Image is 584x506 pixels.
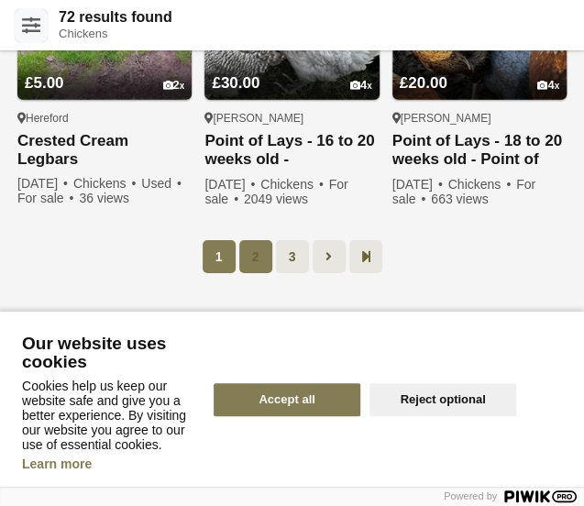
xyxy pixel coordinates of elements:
[79,191,128,205] span: 36 views
[239,240,272,273] a: 2
[25,74,64,92] span: £5.00
[22,379,192,452] p: Cookies help us keep our website safe and give you a better experience. By visiting our website y...
[392,132,567,170] a: Point of Lays - 18 to 20 weeks old - Point of Lays
[431,192,488,206] span: 663 views
[204,177,347,206] span: For sale
[22,456,92,471] a: Learn more
[204,111,379,126] div: [PERSON_NAME]
[17,191,75,205] span: For sale
[392,177,445,192] span: [DATE]
[163,79,185,93] div: 2
[400,74,447,92] span: £20.00
[392,177,535,206] span: For sale
[448,177,513,192] span: Chickens
[212,74,259,92] span: £30.00
[204,132,379,170] a: Point of Lays - 16 to 20 weeks old - [GEOGRAPHIC_DATA]
[22,335,192,371] span: Our website uses cookies
[214,383,360,416] button: Accept all
[141,176,183,191] span: Used
[73,176,138,191] span: Chickens
[276,240,309,273] a: 3
[17,39,192,100] a: £5.00 2
[204,177,257,192] span: [DATE]
[59,9,562,26] strong: 72 results found
[17,132,192,169] a: Crested Cream Legbars
[369,383,516,416] button: Reject optional
[59,26,107,42] span: Chickens
[392,111,567,126] div: [PERSON_NAME]
[350,79,372,93] div: 4
[17,176,70,191] span: [DATE]
[537,79,559,93] div: 4
[204,39,379,100] a: £30.00 4
[392,39,567,100] a: £20.00 4
[444,490,497,501] span: Powered by
[260,177,325,192] span: Chickens
[17,111,192,126] div: Hereford
[244,192,308,206] span: 2049 views
[203,240,236,273] span: 1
